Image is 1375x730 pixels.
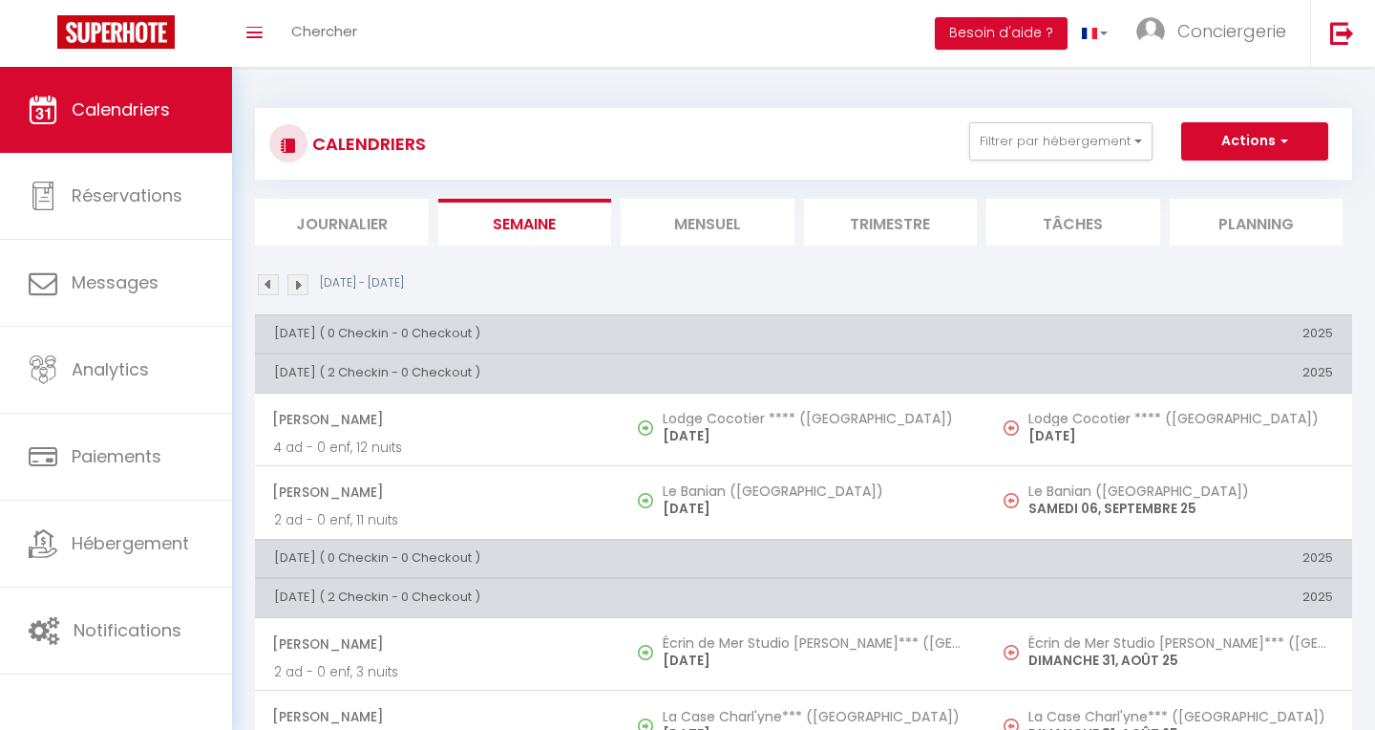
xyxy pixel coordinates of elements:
[1330,21,1354,45] img: logout
[663,411,967,426] h5: Lodge Cocotier **** ([GEOGRAPHIC_DATA])
[969,122,1153,161] button: Filtrer par hébergement
[804,199,978,246] li: Trimestre
[272,474,602,510] span: [PERSON_NAME]
[320,274,404,292] p: [DATE] - [DATE]
[663,651,967,671] p: [DATE]
[72,444,161,468] span: Paiements
[1004,420,1019,436] img: NO IMAGE
[255,579,986,617] th: [DATE] ( 2 Checkin - 0 Checkout )
[663,483,967,499] h5: Le Banian ([GEOGRAPHIC_DATA])
[1177,19,1286,43] span: Conciergerie
[1028,651,1333,671] p: DIMANCHE 31, AOÛT 25
[1028,709,1333,724] h5: La Case Charl'yne*** ([GEOGRAPHIC_DATA])
[274,510,602,530] p: 2 ad - 0 enf, 11 nuits
[74,618,181,642] span: Notifications
[663,499,967,519] p: [DATE]
[272,401,602,438] span: [PERSON_NAME]
[663,635,967,651] h5: Écrin de Mer Studio [PERSON_NAME]*** ([GEOGRAPHIC_DATA])
[1028,483,1333,499] h5: Le Banian ([GEOGRAPHIC_DATA])
[72,183,182,207] span: Réservations
[438,199,612,246] li: Semaine
[72,97,170,121] span: Calendriers
[255,314,986,353] th: [DATE] ( 0 Checkin - 0 Checkout )
[986,314,1352,353] th: 2025
[1004,493,1019,508] img: NO IMAGE
[72,270,159,294] span: Messages
[1004,645,1019,660] img: NO IMAGE
[986,579,1352,617] th: 2025
[72,531,189,555] span: Hébergement
[1028,635,1333,651] h5: Écrin de Mer Studio [PERSON_NAME]*** ([GEOGRAPHIC_DATA])
[1170,199,1343,246] li: Planning
[57,15,175,49] img: Super Booking
[663,426,967,446] p: [DATE]
[1136,17,1165,46] img: ...
[986,199,1160,246] li: Tâches
[935,17,1068,50] button: Besoin d'aide ?
[1028,411,1333,426] h5: Lodge Cocotier **** ([GEOGRAPHIC_DATA])
[1028,426,1333,446] p: [DATE]
[621,199,794,246] li: Mensuel
[255,199,429,246] li: Journalier
[72,357,149,381] span: Analytics
[1181,122,1328,161] button: Actions
[291,21,357,41] span: Chercher
[663,709,967,724] h5: La Case Charl'yne*** ([GEOGRAPHIC_DATA])
[255,539,986,577] th: [DATE] ( 0 Checkin - 0 Checkout )
[255,354,986,393] th: [DATE] ( 2 Checkin - 0 Checkout )
[986,354,1352,393] th: 2025
[986,539,1352,577] th: 2025
[272,626,602,662] span: [PERSON_NAME]
[274,662,602,682] p: 2 ad - 0 enf, 3 nuits
[274,438,602,458] p: 4 ad - 0 enf, 12 nuits
[307,122,426,165] h3: CALENDRIERS
[1028,499,1333,519] p: SAMEDI 06, SEPTEMBRE 25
